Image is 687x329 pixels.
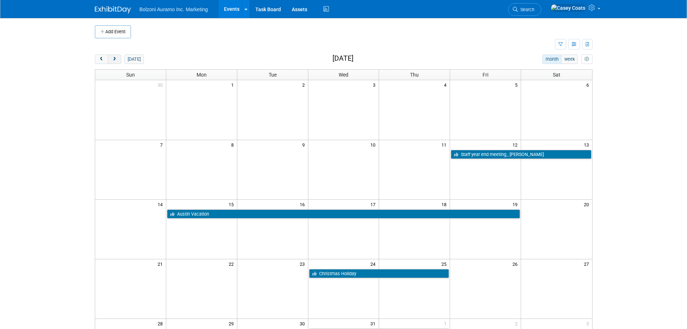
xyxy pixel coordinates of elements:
a: Search [508,3,541,16]
span: 15 [228,200,237,209]
a: Staff year end meeting_ [PERSON_NAME] [451,150,591,159]
span: 9 [301,140,308,149]
span: 10 [370,140,379,149]
a: Christmas Holiday [309,269,449,278]
span: 23 [299,259,308,268]
button: month [542,55,562,64]
span: 25 [441,259,450,268]
span: 12 [512,140,521,149]
span: 5 [514,80,521,89]
span: 21 [157,259,166,268]
span: 1 [443,319,450,328]
button: [DATE] [124,55,144,64]
h2: [DATE] [333,55,353,62]
i: Personalize Calendar [585,57,589,62]
img: ExhibitDay [95,6,131,13]
span: 30 [299,319,308,328]
span: 20 [583,200,592,209]
span: Tue [269,72,277,78]
span: 13 [583,140,592,149]
button: prev [95,55,108,64]
span: Search [518,7,534,12]
span: 2 [514,319,521,328]
span: 8 [230,140,237,149]
button: week [561,55,578,64]
span: 31 [370,319,379,328]
button: next [108,55,121,64]
button: Add Event [95,25,131,38]
span: 22 [228,259,237,268]
span: Mon [197,72,207,78]
span: 2 [301,80,308,89]
img: Casey Coats [551,4,586,12]
span: Bolzoni Auramo Inc. Marketing [140,7,208,12]
span: 3 [586,319,592,328]
span: 29 [228,319,237,328]
span: Fri [483,72,488,78]
span: Sun [126,72,135,78]
span: 28 [157,319,166,328]
span: 4 [443,80,450,89]
span: 30 [157,80,166,89]
span: 1 [230,80,237,89]
span: Sat [553,72,560,78]
span: 27 [583,259,592,268]
span: Wed [339,72,348,78]
span: 14 [157,200,166,209]
a: Austin Vacation [167,209,520,219]
span: 19 [512,200,521,209]
span: 24 [370,259,379,268]
span: 16 [299,200,308,209]
span: 26 [512,259,521,268]
span: 18 [441,200,450,209]
span: 3 [372,80,379,89]
button: myCustomButton [581,55,592,64]
span: 6 [586,80,592,89]
span: 17 [370,200,379,209]
span: 11 [441,140,450,149]
span: 7 [159,140,166,149]
span: Thu [410,72,419,78]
